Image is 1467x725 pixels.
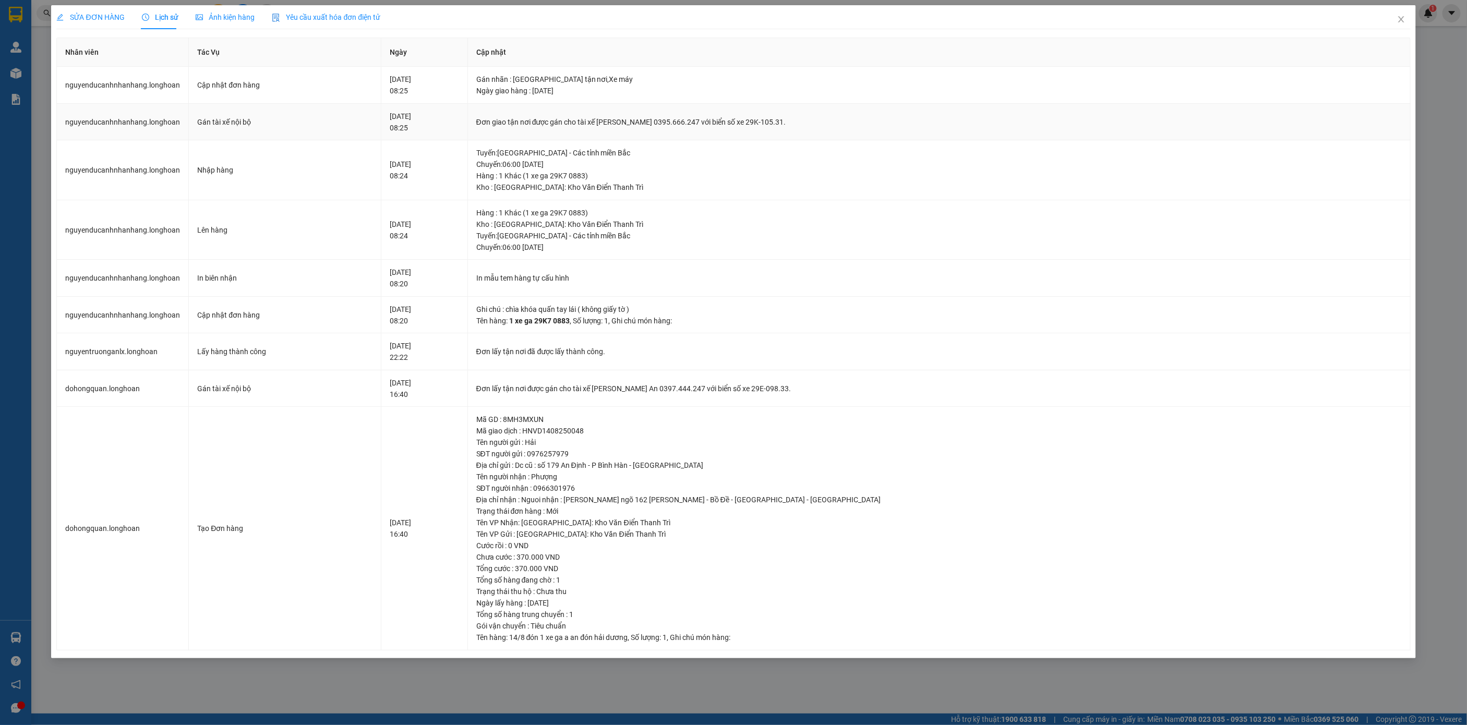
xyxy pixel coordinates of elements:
[390,377,459,400] div: [DATE] 16:40
[390,111,459,134] div: [DATE] 08:25
[56,14,64,21] span: edit
[57,200,189,260] td: nguyenducanhnhanhang.longhoan
[57,67,189,104] td: nguyenducanhnhanhang.longhoan
[476,586,1402,597] div: Trạng thái thu hộ : Chưa thu
[272,13,381,21] span: Yêu cầu xuất hóa đơn điện tử
[1397,15,1405,23] span: close
[390,74,459,96] div: [DATE] 08:25
[476,632,1402,643] div: Tên hàng: , Số lượng: , Ghi chú món hàng:
[476,597,1402,609] div: Ngày lấy hàng : [DATE]
[272,14,280,22] img: icon
[57,407,189,650] td: dohongquan.longhoan
[663,633,667,642] span: 1
[197,346,372,357] div: Lấy hàng thành công
[390,340,459,363] div: [DATE] 22:22
[476,383,1402,394] div: Đơn lấy tận nơi được gán cho tài xế [PERSON_NAME] An 0397.444.247 với biển số xe 29E-098.33.
[509,317,570,325] span: 1 xe ga 29K7 0883
[476,85,1402,96] div: Ngày giao hàng : [DATE]
[476,471,1402,482] div: Tên người nhận : Phượng
[57,104,189,141] td: nguyenducanhnhanhang.longhoan
[197,116,372,128] div: Gán tài xế nội bộ
[197,309,372,321] div: Cập nhật đơn hàng
[476,448,1402,460] div: SĐT người gửi : 0976257979
[476,207,1402,219] div: Hàng : 1 Khác (1 xe ga 29K7 0883)
[390,267,459,289] div: [DATE] 08:20
[57,260,189,297] td: nguyenducanhnhanhang.longhoan
[476,219,1402,230] div: Kho : [GEOGRAPHIC_DATA]: Kho Văn Điển Thanh Trì
[476,304,1402,315] div: Ghi chú : chìa khóa quấn tay lái ( không giấy tờ )
[390,219,459,241] div: [DATE] 08:24
[476,574,1402,586] div: Tổng số hàng đang chờ : 1
[476,563,1402,574] div: Tổng cước : 370.000 VND
[197,164,372,176] div: Nhập hàng
[476,528,1402,540] div: Tên VP Gửi : [GEOGRAPHIC_DATA]: Kho Văn Điển Thanh Trì
[468,38,1411,67] th: Cập nhật
[476,460,1402,471] div: Địa chỉ gửi : Dc cũ : số 179 An Định - P Bình Hàn - [GEOGRAPHIC_DATA]
[476,482,1402,494] div: SĐT người nhận : 0966301976
[381,38,467,67] th: Ngày
[476,609,1402,620] div: Tổng số hàng trung chuyển : 1
[197,383,372,394] div: Gán tài xế nội bộ
[57,370,189,407] td: dohongquan.longhoan
[57,140,189,200] td: nguyenducanhnhanhang.longhoan
[476,620,1402,632] div: Gói vận chuyển : Tiêu chuẩn
[57,38,189,67] th: Nhân viên
[390,159,459,182] div: [DATE] 08:24
[476,182,1402,193] div: Kho : [GEOGRAPHIC_DATA]: Kho Văn Điển Thanh Trì
[197,272,372,284] div: In biên nhận
[196,14,203,21] span: picture
[476,425,1402,437] div: Mã giao dịch : HNVD1408250048
[476,414,1402,425] div: Mã GD : 8MH3MXUN
[476,551,1402,563] div: Chưa cước : 370.000 VND
[56,13,125,21] span: SỬA ĐƠN HÀNG
[476,540,1402,551] div: Cước rồi : 0 VND
[509,633,628,642] span: 14/8 đón 1 xe ga a an đón hải dương
[189,38,381,67] th: Tác Vụ
[476,494,1402,505] div: Địa chỉ nhận : Nguoi nhận : [PERSON_NAME] ngõ 162 [PERSON_NAME] - Bồ Đề - [GEOGRAPHIC_DATA] - [GE...
[197,523,372,534] div: Tạo Đơn hàng
[476,346,1402,357] div: Đơn lấy tận nơi đã được lấy thành công.
[476,315,1402,327] div: Tên hàng: , Số lượng: , Ghi chú món hàng:
[476,517,1402,528] div: Tên VP Nhận: [GEOGRAPHIC_DATA]: Kho Văn Điển Thanh Trì
[476,505,1402,517] div: Trạng thái đơn hàng : Mới
[142,13,179,21] span: Lịch sử
[197,224,372,236] div: Lên hàng
[390,517,459,540] div: [DATE] 16:40
[57,333,189,370] td: nguyentruonganlx.longhoan
[605,317,609,325] span: 1
[476,170,1402,182] div: Hàng : 1 Khác (1 xe ga 29K7 0883)
[390,304,459,327] div: [DATE] 08:20
[196,13,255,21] span: Ảnh kiện hàng
[476,437,1402,448] div: Tên người gửi : Hải
[197,79,372,91] div: Cập nhật đơn hàng
[476,116,1402,128] div: Đơn giao tận nơi được gán cho tài xế [PERSON_NAME] 0395.666.247 với biển số xe 29K-105.31.
[57,297,189,334] td: nguyenducanhnhanhang.longhoan
[1387,5,1416,34] button: Close
[476,147,1402,170] div: Tuyến : [GEOGRAPHIC_DATA] - Các tỉnh miền Bắc Chuyến: 06:00 [DATE]
[142,14,149,21] span: clock-circle
[476,74,1402,85] div: Gán nhãn : [GEOGRAPHIC_DATA] tận nơi,Xe máy
[476,230,1402,253] div: Tuyến : [GEOGRAPHIC_DATA] - Các tỉnh miền Bắc Chuyến: 06:00 [DATE]
[476,272,1402,284] div: In mẫu tem hàng tự cấu hình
